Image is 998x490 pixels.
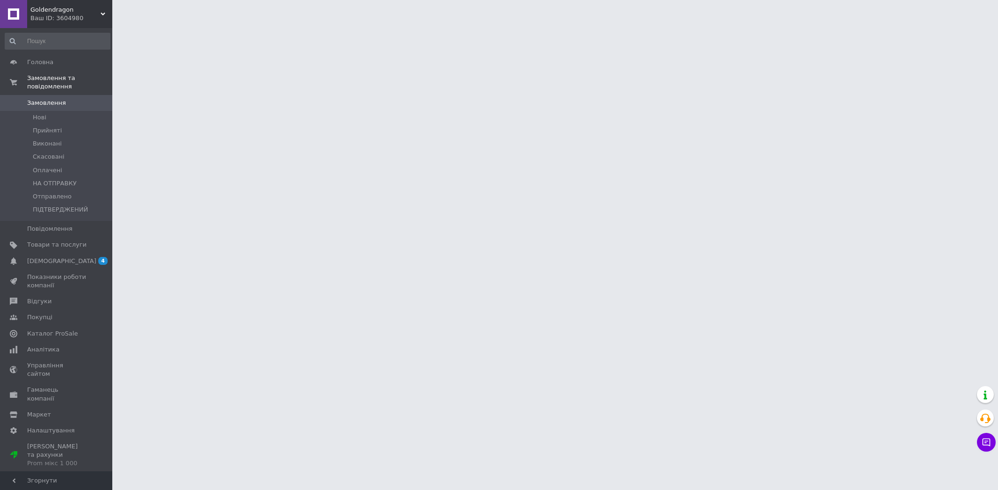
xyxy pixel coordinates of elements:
[27,313,52,322] span: Покупці
[27,426,75,435] span: Налаштування
[27,329,78,338] span: Каталог ProSale
[27,386,87,402] span: Гаманець компанії
[33,126,62,135] span: Прийняті
[33,205,88,214] span: ПІДТВЕРДЖЕНИЙ
[27,297,51,306] span: Відгуки
[27,99,66,107] span: Замовлення
[30,6,101,14] span: Goldendragon
[27,345,59,354] span: Аналітика
[33,139,62,148] span: Виконані
[98,257,108,265] span: 4
[30,14,112,22] div: Ваш ID: 3604980
[27,257,96,265] span: [DEMOGRAPHIC_DATA]
[27,273,87,290] span: Показники роботи компанії
[33,153,65,161] span: Скасовані
[33,192,72,201] span: Отправлено
[27,241,87,249] span: Товари та послуги
[27,74,112,91] span: Замовлення та повідомлення
[5,33,110,50] input: Пошук
[27,442,87,468] span: [PERSON_NAME] та рахунки
[27,225,73,233] span: Повідомлення
[33,113,46,122] span: Нові
[33,166,62,175] span: Оплачені
[27,410,51,419] span: Маркет
[27,459,87,468] div: Prom мікс 1 000
[27,361,87,378] span: Управління сайтом
[33,179,77,188] span: НА ОТПРАВКУ
[27,58,53,66] span: Головна
[977,433,996,452] button: Чат з покупцем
